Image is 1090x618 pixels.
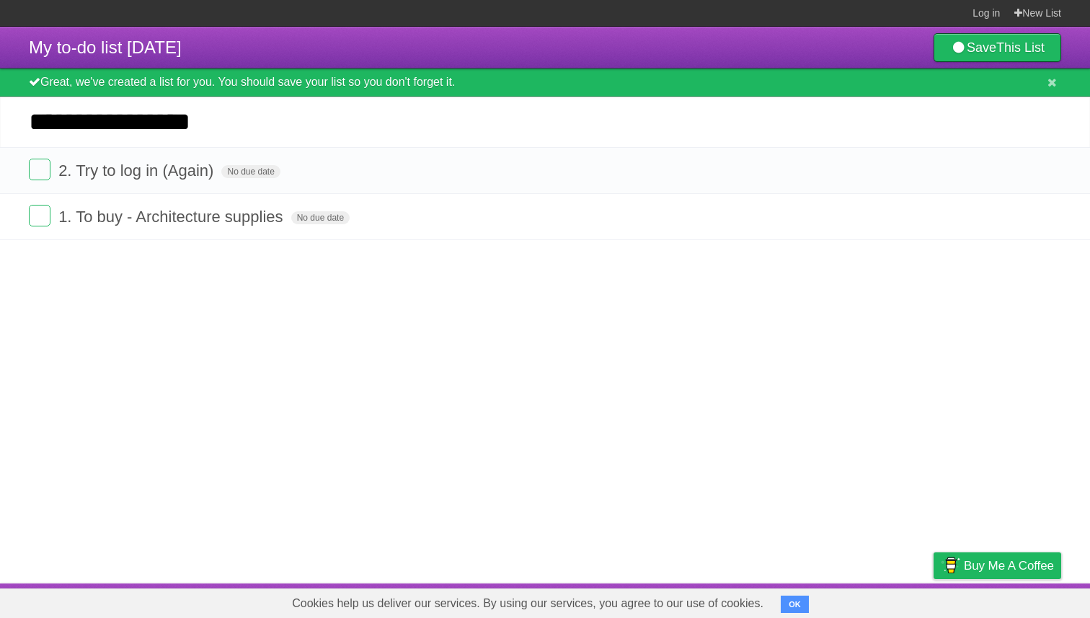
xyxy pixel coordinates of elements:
[934,552,1061,579] a: Buy me a coffee
[934,33,1061,62] a: SaveThis List
[58,162,217,180] span: 2. Try to log in (Again)
[278,589,778,618] span: Cookies help us deliver our services. By using our services, you agree to our use of cookies.
[866,587,898,614] a: Terms
[29,37,182,57] span: My to-do list [DATE]
[742,587,772,614] a: About
[915,587,952,614] a: Privacy
[964,553,1054,578] span: Buy me a coffee
[29,205,50,226] label: Done
[996,40,1045,55] b: This List
[781,596,809,613] button: OK
[221,165,280,178] span: No due date
[58,208,286,226] span: 1. To buy - Architecture supplies
[970,587,1061,614] a: Suggest a feature
[789,587,848,614] a: Developers
[29,159,50,180] label: Done
[941,553,960,578] img: Buy me a coffee
[291,211,350,224] span: No due date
